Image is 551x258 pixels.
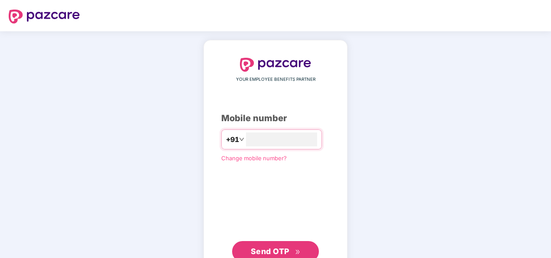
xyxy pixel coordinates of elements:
a: Change mobile number? [221,155,287,162]
span: down [239,137,244,142]
span: YOUR EMPLOYEE BENEFITS PARTNER [236,76,315,83]
span: Send OTP [251,247,289,256]
img: logo [240,58,311,72]
span: +91 [226,134,239,145]
div: Mobile number [221,112,330,125]
span: double-right [295,249,301,255]
img: logo [9,10,80,23]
